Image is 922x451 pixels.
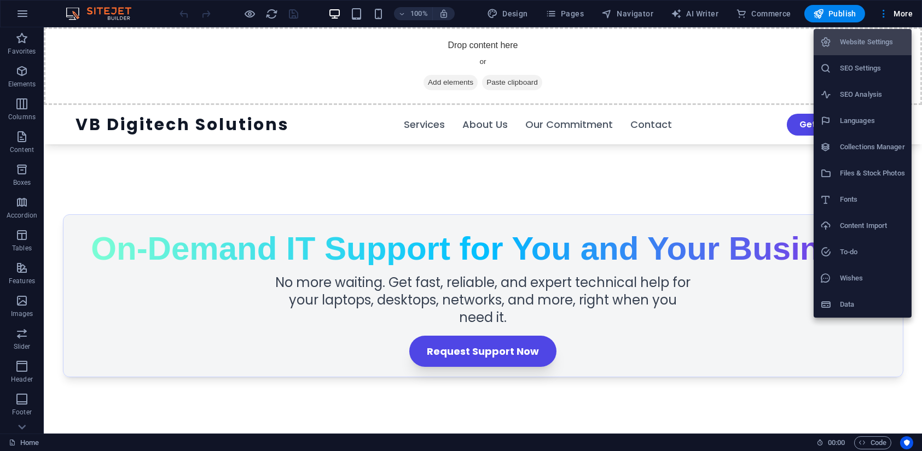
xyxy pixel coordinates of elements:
h6: Website Settings [840,36,905,49]
a: Our Commitment [482,90,570,105]
p: No more waiting. Get fast, reliable, and expert technical help for your laptops, desktops, networ... [229,247,650,299]
a: Services [361,90,402,105]
h6: Languages [840,114,905,127]
h6: To-do [840,245,905,259]
h6: SEO Settings [840,62,905,75]
h6: Wishes [840,272,905,285]
h6: SEO Analysis [840,88,905,101]
h6: Files & Stock Photos [840,167,905,180]
h6: Collections Manager [840,140,905,154]
h6: Data [840,298,905,311]
h1: On-Demand IT Support for You and Your Business [37,205,842,238]
h6: Fonts [840,193,905,206]
a: VB Digitech Solutions [32,87,246,107]
h6: Content Import [840,219,905,232]
a: Request Support Now [366,308,513,339]
a: Get Support Now [743,86,846,108]
span: Add elements [380,48,434,63]
span: Paste clipboard [438,48,498,63]
a: About Us [419,90,465,105]
a: Contact [587,90,629,105]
